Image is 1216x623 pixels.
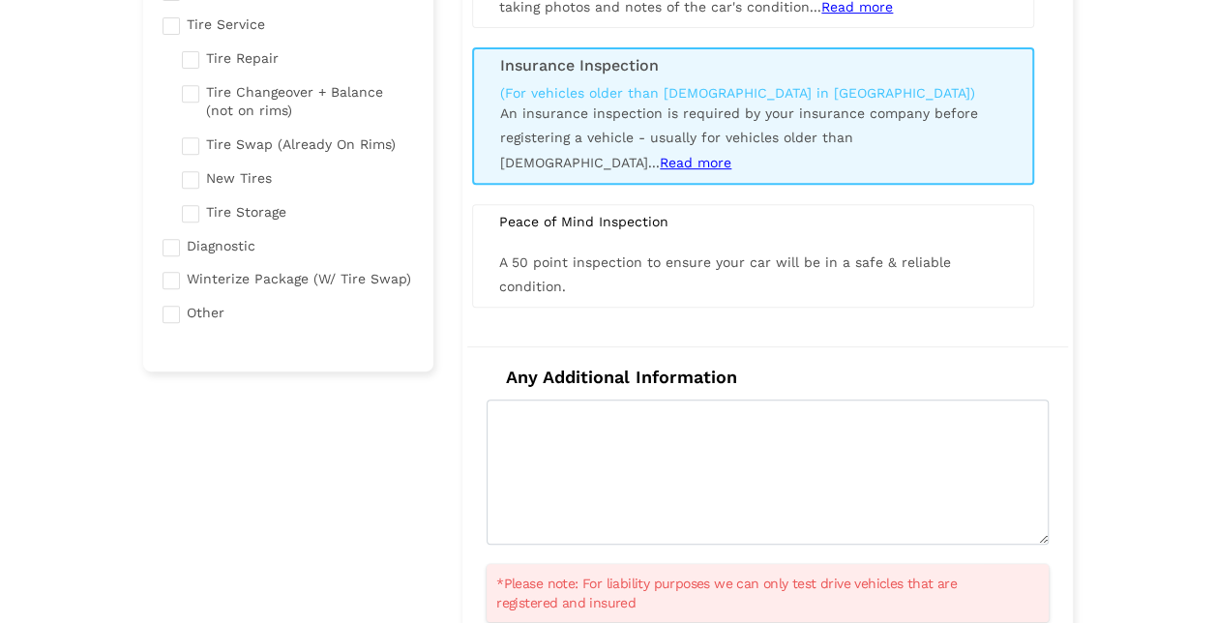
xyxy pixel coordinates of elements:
span: A 50 point inspection to ensure your car will be in a safe & reliable condition. [499,254,951,294]
span: *Please note: For liability purposes we can only test drive vehicles that are registered and insured [496,574,1015,612]
span: An insurance inspection is required by your insurance company before registering a vehicle - usua... [500,105,978,169]
div: (For vehicles older than [DEMOGRAPHIC_DATA] in [GEOGRAPHIC_DATA]) [500,84,1006,102]
span: Read more [660,155,731,170]
h3: Insurance Inspection [500,57,1006,74]
h4: Any Additional Information [487,367,1049,388]
div: Peace of Mind Inspection [485,213,1022,230]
